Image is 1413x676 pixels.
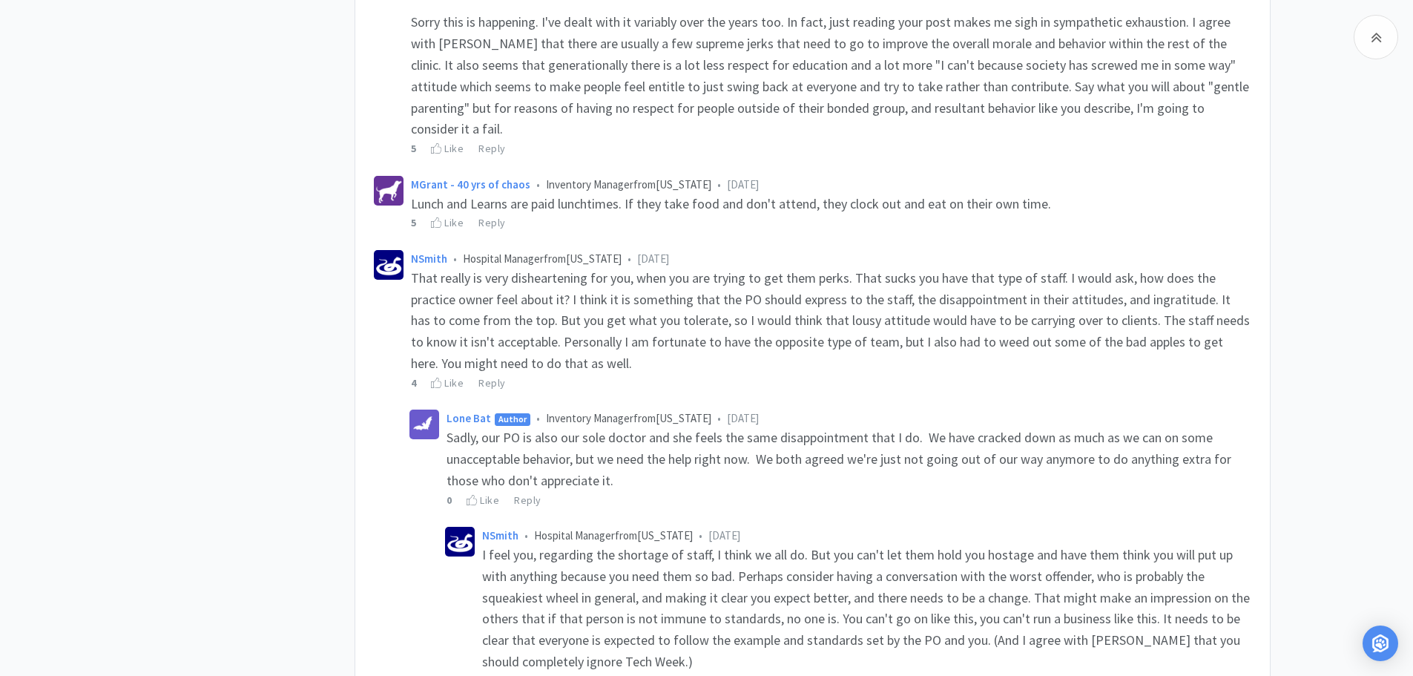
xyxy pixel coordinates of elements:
strong: 0 [447,493,452,507]
span: • [717,177,721,191]
div: Inventory Manager from [US_STATE] [447,410,1251,427]
a: NSmith [411,252,447,266]
span: Lunch and Learns are paid lunchtimes. If they take food and don't attend, they clock out and eat ... [411,195,1051,212]
a: Lone Bat [447,411,491,425]
span: That really is very disheartening for you, when you are trying to get them perks. That sucks you ... [411,269,1253,372]
strong: 5 [411,216,417,229]
span: [DATE] [727,411,759,425]
div: Inventory Manager from [US_STATE] [411,176,1251,194]
span: Sadly, our PO is also our sole doctor and she feels the same disappointment that I do. We have cr... [447,429,1234,489]
a: MGrant - 40 yrs of chaos [411,177,530,191]
span: Sorry this is happening. I've dealt with it variably over the years too. In fact, just reading yo... [411,13,1252,137]
div: Reply [478,140,506,157]
div: Like [431,140,464,157]
div: Reply [514,492,541,508]
span: [DATE] [708,528,740,542]
div: Like [467,492,499,508]
span: • [536,177,540,191]
div: Like [431,214,464,231]
a: NSmith [482,528,518,542]
div: Open Intercom Messenger [1363,626,1398,661]
span: I feel you, regarding the shortage of staff, I think we all do. But you can't let them hold you h... [482,546,1253,670]
span: • [524,528,528,542]
div: Hospital Manager from [US_STATE] [411,250,1251,268]
span: Author [495,414,530,424]
span: • [453,252,457,266]
div: Reply [478,375,506,391]
span: • [717,411,721,425]
span: • [536,411,540,425]
span: [DATE] [727,177,759,191]
div: Like [431,375,464,391]
div: Reply [478,214,506,231]
strong: 5 [411,142,417,155]
div: Hospital Manager from [US_STATE] [482,527,1251,545]
span: • [628,252,631,266]
span: • [699,528,702,542]
span: [DATE] [637,252,669,266]
strong: 4 [411,376,417,390]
